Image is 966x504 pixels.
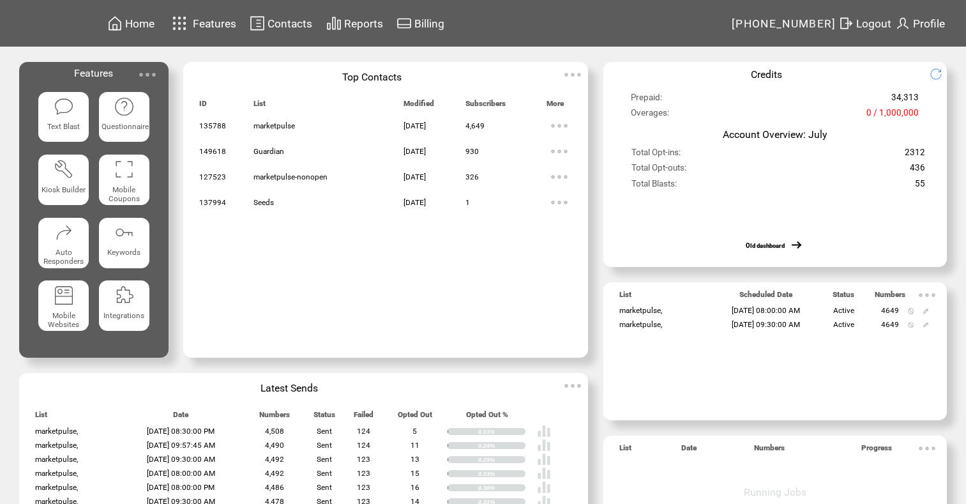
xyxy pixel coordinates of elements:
div: 0.36% [478,484,526,492]
span: Billing [414,17,444,30]
span: 326 [465,172,479,181]
span: Profile [913,17,945,30]
img: contacts.svg [250,15,265,31]
span: Date [681,443,697,458]
span: Numbers [754,443,785,458]
span: Sent [317,483,332,492]
a: Profile [893,13,947,33]
div: 0.33% [478,470,526,478]
img: features.svg [169,13,191,34]
img: notallowed.svg [908,322,914,328]
span: marketpulse, [35,427,78,436]
img: home.svg [107,15,123,31]
span: 4,490 [265,441,284,450]
span: Sent [317,427,332,436]
img: poll%20-%20white.svg [537,466,551,480]
span: 4,486 [265,483,284,492]
span: 127523 [199,172,226,181]
span: Logout [856,17,891,30]
a: Billing [395,13,446,33]
a: Mobile Coupons [99,155,149,208]
span: [DATE] 09:30:00 AM [147,455,215,464]
span: Overages: [631,108,669,123]
span: 4,649 [465,121,485,130]
span: Modified [404,99,434,114]
img: poll%20-%20white.svg [537,452,551,466]
img: edit.svg [923,322,929,328]
span: Numbers [875,290,905,305]
span: Keywords [107,248,140,257]
div: 0.24% [478,442,526,450]
span: [DATE] 08:00:00 PM [147,483,215,492]
span: 13 [411,455,419,464]
span: Text Blast [47,122,80,131]
a: Text Blast [38,92,89,145]
span: Mobile Coupons [109,185,140,203]
span: Account Overview: July [723,128,827,141]
a: Logout [836,13,893,33]
span: Active [833,306,854,315]
span: [DATE] [404,198,426,207]
img: ellypsis.svg [914,282,940,308]
span: Total Opt-ins: [631,148,681,163]
a: Questionnaire [99,92,149,145]
span: Auto Responders [43,248,84,266]
span: Date [173,410,188,425]
span: marketpulse, [35,483,78,492]
span: Status [833,290,854,305]
span: Total Opt-outs: [631,163,686,178]
span: marketpulse-nonopen [253,172,328,181]
img: keywords.svg [114,222,134,243]
img: auto-responders.svg [54,222,74,243]
span: List [619,443,631,458]
a: Reports [324,13,385,33]
span: Opted Out % [466,410,508,425]
span: Running Jobs [744,486,806,498]
span: 124 [357,441,370,450]
span: [DATE] 09:57:45 AM [147,441,215,450]
span: ID [199,99,207,114]
img: integrations.svg [114,285,134,305]
span: Features [193,17,236,30]
span: marketpulse, [35,441,78,450]
span: More [547,99,564,114]
img: ellypsis.svg [560,62,585,88]
span: 1 [465,198,470,207]
span: Credits [751,68,782,80]
span: Subscribers [465,99,506,114]
span: Opted Out [398,410,432,425]
span: Integrations [103,311,144,320]
span: Contacts [268,17,312,30]
span: [DATE] [404,172,426,181]
img: mobile-websites.svg [54,285,74,305]
span: 123 [357,455,370,464]
img: ellypsis.svg [547,113,572,139]
div: 0.11% [478,428,526,436]
a: Integrations [99,280,149,333]
span: [DATE] 08:00:00 AM [147,469,215,478]
span: Sent [317,455,332,464]
span: Sent [317,441,332,450]
a: Keywords [99,218,149,271]
span: Features [74,67,113,79]
span: marketpulse, [35,469,78,478]
span: List [253,99,266,114]
a: Contacts [248,13,314,33]
img: tool%201.svg [54,159,74,179]
span: Status [313,410,335,425]
span: Reports [344,17,383,30]
img: ellypsis.svg [547,164,572,190]
span: Numbers [259,410,290,425]
span: 4,508 [265,427,284,436]
span: 436 [910,163,925,178]
img: chart.svg [326,15,342,31]
span: 137994 [199,198,226,207]
span: [PHONE_NUMBER] [732,17,836,30]
span: 149618 [199,147,226,156]
img: creidtcard.svg [396,15,412,31]
span: 0 / 1,000,000 [866,108,919,123]
span: 930 [465,147,479,156]
span: 4649 [881,320,899,329]
span: 34,313 [891,93,919,108]
span: [DATE] 09:30:00 AM [732,320,800,329]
